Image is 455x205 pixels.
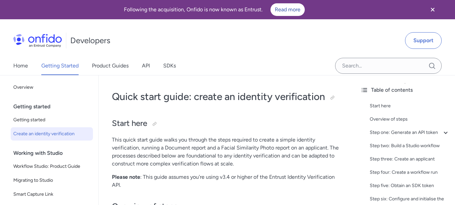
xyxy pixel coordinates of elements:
span: Overview [13,83,90,91]
h1: Quick start guide: create an identity verification [112,90,342,103]
a: Migrating to Studio [11,174,93,187]
div: Table of contents [360,86,450,94]
span: Workflow Studio: Product Guide [13,162,90,170]
a: Step three: Create an applicant [370,155,450,163]
a: Home [13,56,28,75]
a: Smart Capture Link [11,188,93,201]
svg: Close banner [429,6,437,14]
a: Read more [270,3,305,16]
a: Step four: Create a workflow run [370,168,450,176]
a: Getting started [11,113,93,127]
img: Onfido Logo [13,34,62,47]
button: Close banner [420,1,445,18]
a: Getting Started [41,56,79,75]
a: Step two: Build a Studio workflow [370,142,450,150]
strong: Please note [112,174,140,180]
span: Migrating to Studio [13,176,90,184]
a: Overview [11,81,93,94]
a: Workflow Studio: Product Guide [11,160,93,173]
input: Onfido search input field [335,58,442,74]
div: Getting started [13,100,96,113]
a: Create an identity verification [11,127,93,141]
a: Overview of steps [370,115,450,123]
a: Step five: Obtain an SDK token [370,182,450,190]
span: Create an identity verification [13,130,90,138]
div: Working with Studio [13,147,96,160]
a: API [142,56,150,75]
span: Smart Capture Link [13,190,90,198]
h2: Start here [112,118,342,129]
div: Following the acquisition, Onfido is now known as Entrust. [8,3,420,16]
p: This quick start guide walks you through the steps required to create a simple identity verificat... [112,136,342,168]
a: SDKs [163,56,176,75]
span: Getting started [13,116,90,124]
h1: Developers [70,35,110,46]
p: : This guide assumes you're using v3.4 or higher of the Entrust Identity Verification API. [112,173,342,189]
a: Product Guides [92,56,129,75]
a: Step one: Generate an API token [370,129,450,137]
a: Support [405,32,442,49]
a: Start here [370,102,450,110]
